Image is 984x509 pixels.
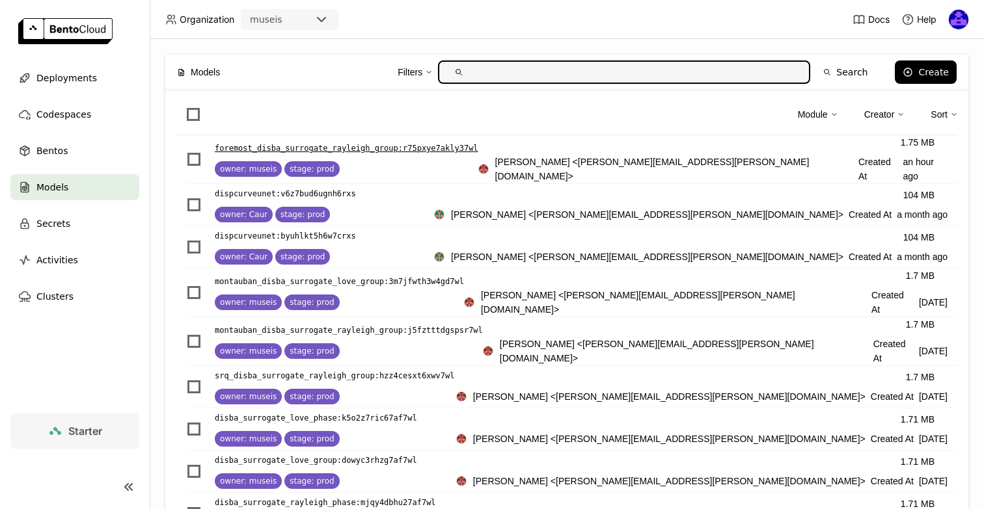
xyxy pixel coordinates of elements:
span: stage: prod [280,252,325,262]
span: stage: prod [290,164,334,174]
p: dispcurveunet : v6z7bud6ugnh6rxs [215,187,356,200]
span: [DATE] [919,474,948,488]
span: Organization [180,14,234,25]
a: Deployments [10,65,139,91]
span: owner: museis [220,476,277,486]
div: 104 MB [903,188,935,202]
a: Bentos [10,138,139,164]
button: Search [815,60,875,84]
a: Activities [10,247,139,273]
p: dispcurveunet : byuhlkt5h6w7crxs [215,229,356,242]
div: Creator [864,107,895,122]
a: dispcurveunet:byuhlkt5h6w7crxs [215,229,434,242]
span: Starter [68,424,102,437]
img: Stephen Mosher [457,392,466,401]
div: Created At [456,389,948,404]
div: List item [176,268,958,317]
a: disba_surrogate_love_group:dowyc3rhzg7af7wl [215,454,456,467]
a: srq_disba_surrogate_rayleigh_group:hzz4cesxt6xwv7wl [215,369,456,382]
span: owner: Caur [220,252,267,262]
p: foremost_disba_surrogate_rayleigh_group : r75pxye7akly37wl [215,142,478,155]
div: Created At [483,337,948,365]
span: owner: museis [220,434,277,444]
li: List item [176,184,958,226]
span: [PERSON_NAME] <[PERSON_NAME][EMAIL_ADDRESS][PERSON_NAME][DOMAIN_NAME]> [473,432,866,446]
a: foremost_disba_surrogate_rayleigh_group:r75pxye7akly37wl [215,142,478,155]
div: Created At [464,288,948,317]
li: List item [176,226,958,268]
span: an hour ago [903,155,948,183]
a: Codespaces [10,101,139,127]
div: Help [901,13,936,26]
p: disba_surrogate_rayleigh_phase : mjqy4dbhu27af7wl [215,496,436,509]
span: [PERSON_NAME] <[PERSON_NAME][EMAIL_ADDRESS][PERSON_NAME][DOMAIN_NAME]> [481,288,866,317]
a: Secrets [10,211,139,237]
span: Bentos [36,143,68,159]
span: Deployments [36,70,97,86]
div: 1.7 MB [906,317,935,332]
div: Sort [931,101,958,128]
span: stage: prod [290,434,334,444]
span: owner: museis [220,346,277,356]
img: Stephen Mosher [479,164,488,174]
li: List item [176,366,958,408]
span: owner: museis [220,391,277,402]
div: 104 MB [903,230,935,244]
a: Starter [10,413,139,449]
span: [DATE] [919,389,948,404]
span: a month ago [897,250,948,264]
a: disba_surrogate_rayleigh_phase:mjqy4dbhu27af7wl [215,496,456,509]
img: logo [18,18,113,44]
div: Created At [434,250,948,264]
img: Stephen Mosher [457,434,466,443]
button: Create [895,60,957,84]
a: montauban_disba_surrogate_love_group:3m7jfwth3w4gd7wl [215,275,464,288]
img: Noah Munro-Kagan [435,252,444,261]
span: [DATE] [919,295,948,309]
li: List item [176,135,958,184]
li: List item [176,450,958,493]
li: List item [176,408,958,450]
div: Sort [931,107,948,122]
span: [PERSON_NAME] <[PERSON_NAME][EMAIL_ADDRESS][PERSON_NAME][DOMAIN_NAME]> [451,250,843,264]
span: Clusters [36,289,74,304]
span: Activities [36,252,78,268]
p: disba_surrogate_love_phase : k5o2z7ric67af7wl [215,411,417,424]
div: Created At [478,155,948,183]
img: Stephen Mosher [457,476,466,486]
span: [PERSON_NAME] <[PERSON_NAME][EMAIL_ADDRESS][PERSON_NAME][DOMAIN_NAME]> [473,474,866,488]
li: List item [176,317,958,366]
span: stage: prod [290,476,334,486]
div: Module [798,101,838,128]
span: owner: Caur [220,209,267,220]
span: owner: museis [220,164,277,174]
div: Created At [434,207,948,222]
div: 1.75 MB [901,135,935,150]
div: 1.71 MB [901,454,935,469]
span: [PERSON_NAME] <[PERSON_NAME][EMAIL_ADDRESS][PERSON_NAME][DOMAIN_NAME]> [473,389,866,404]
img: Stephen Mosher [465,298,474,307]
span: Secrets [36,216,70,231]
input: Selected museis. [284,14,285,27]
span: [PERSON_NAME] <[PERSON_NAME][EMAIL_ADDRESS][PERSON_NAME][DOMAIN_NAME]> [500,337,868,365]
div: Created At [456,474,948,488]
p: srq_disba_surrogate_rayleigh_group : hzz4cesxt6xwv7wl [215,369,454,382]
a: Docs [853,13,890,26]
a: Clusters [10,283,139,309]
p: disba_surrogate_love_group : dowyc3rhzg7af7wl [215,454,417,467]
img: Stephen Mosher [484,346,493,356]
div: 1.7 MB [906,268,935,283]
span: stage: prod [290,297,334,307]
span: stage: prod [290,391,334,402]
div: Filters [398,65,422,79]
span: stage: prod [280,209,325,220]
span: a month ago [897,207,948,222]
a: dispcurveunet:v6z7bud6ugnh6rxs [215,187,434,200]
div: Create [918,67,949,77]
img: Maher Nasr [949,10,968,29]
img: Noah Munro-Kagan [435,210,444,219]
